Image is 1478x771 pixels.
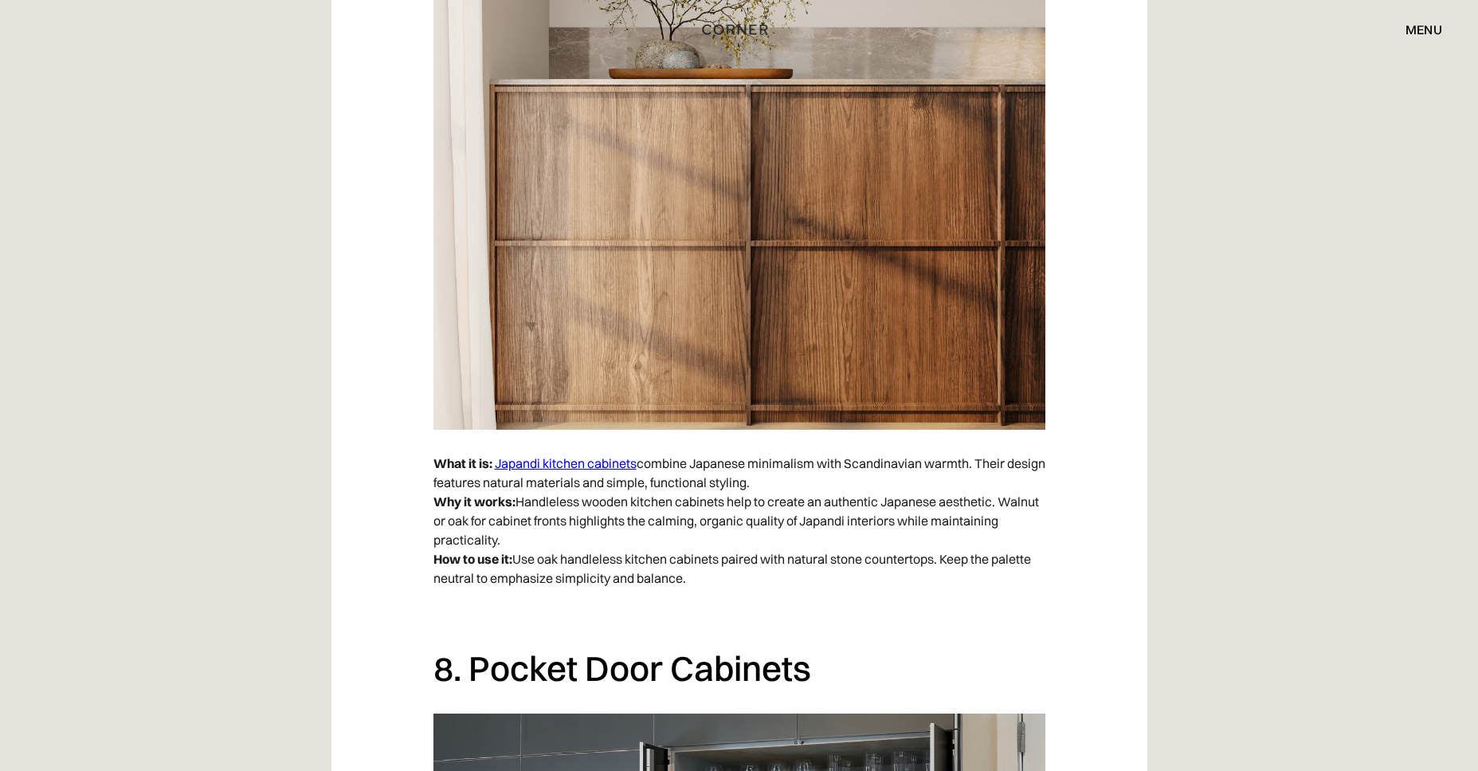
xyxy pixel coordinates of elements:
strong: Why it works: [433,494,516,509]
a: Japandi kitchen cabinets [495,455,637,471]
a: home [681,19,797,40]
p: combine Japanese minimalism with Scandinavian warmth. Their design features natural materials and... [433,446,1045,596]
p: ‍ [433,596,1045,631]
h2: 8. Pocket Door Cabinets [433,647,1045,690]
strong: What it is: [433,455,492,471]
strong: How to use it: [433,551,512,567]
div: menu [1405,23,1442,36]
div: menu [1390,16,1442,43]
